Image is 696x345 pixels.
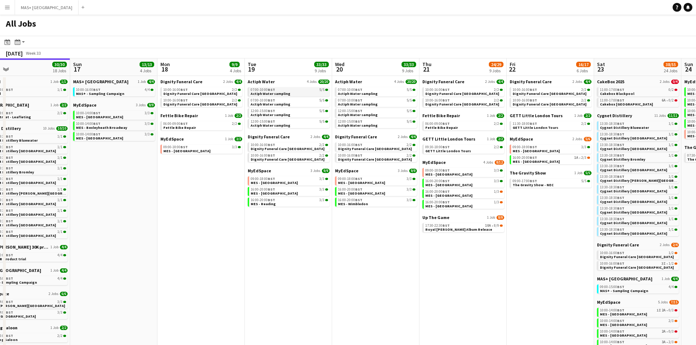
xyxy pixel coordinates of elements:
[425,99,450,102] span: 10:00-16:00
[232,88,237,92] span: 2/2
[180,98,188,103] span: BST
[76,87,153,96] a: 10:00-16:00BST4/4MAS+ - Sampling Campaign
[338,142,415,151] a: 10:00-16:00BST2/2Dignity Funeral Care [GEOGRAPHIC_DATA]
[425,91,499,96] span: Dignity Funeral Care Aberdeen
[76,88,100,92] span: 10:00-16:00
[251,88,275,92] span: 07:00-10:00
[56,126,68,131] span: 10/10
[251,99,275,102] span: 07:00-10:00
[225,137,233,141] span: 1 Job
[180,87,188,92] span: BST
[355,108,362,113] span: BST
[180,145,188,149] span: BST
[617,87,624,92] span: BST
[600,132,677,140] a: 13:30-18:30BST1/1Cygnet Distillery [GEOGRAPHIC_DATA]
[73,79,155,84] a: MAS+ [GEOGRAPHIC_DATA]1 Job4/4
[57,111,62,115] span: 2/2
[163,149,210,153] span: MES - Northfield
[510,79,592,84] a: Dignity Funeral Care2 Jobs4/4
[584,114,592,118] span: 2/2
[510,136,533,142] span: MyEdSpace
[338,102,378,107] span: Actiph Water sampling
[268,119,275,124] span: BST
[235,80,242,84] span: 4/4
[338,87,415,96] a: 07:00-10:00BST5/5Actiph Water sampling
[422,136,504,142] a: GETT Little London Tours1 Job2/2
[248,134,330,168] div: Dignity Funeral Care2 Jobs4/410:00-16:00BST2/2Dignity Funeral Care [GEOGRAPHIC_DATA]10:00-16:00BS...
[530,145,537,149] span: BST
[513,88,537,92] span: 10:00-16:00
[338,112,378,117] span: Actiph Water sampling
[425,122,450,126] span: 06:00-09:00
[251,142,328,151] a: 10:00-16:00BST2/2Dignity Funeral Care [GEOGRAPHIC_DATA]
[163,122,188,126] span: 06:00-09:00
[442,98,450,103] span: BST
[93,121,100,126] span: BST
[319,143,324,147] span: 2/2
[50,80,58,84] span: 1 Job
[530,121,537,126] span: BST
[600,142,677,151] a: 13:30-18:30BST1/1Cygnet Distillery [GEOGRAPHIC_DATA]
[145,88,150,92] span: 4/4
[600,87,677,96] a: 11:00-17:00BST0/2Cakebox Blackpool
[136,103,146,107] span: 3 Jobs
[600,121,677,130] a: 13:30-18:30BST1/1Cygnet Distillery Bluewater
[584,80,592,84] span: 4/4
[600,154,624,157] span: 13:30-18:30
[513,87,590,96] a: 10:00-16:00BST2/2Dignity Funeral Care [GEOGRAPHIC_DATA]
[319,120,324,123] span: 5/5
[600,136,667,141] span: Cygnet Distillery Brighton
[251,87,328,96] a: 07:00-10:00BST5/5Actiph Water sampling
[160,113,242,118] a: Fettle Bike Repair1 Job2/2
[163,102,237,107] span: Dignity Funeral Care Southampton
[669,143,674,147] span: 1/1
[530,87,537,92] span: BST
[163,99,188,102] span: 10:00-16:00
[513,98,590,106] a: 10:00-16:00BST2/2Dignity Funeral Care [GEOGRAPHIC_DATA]
[513,149,560,153] span: MES - Northfield
[338,123,378,128] span: Actiph Water sampling
[248,79,275,84] span: Actiph Water
[513,91,586,96] span: Dignity Funeral Care Aberdeen
[73,102,96,108] span: MyEdSpace
[600,146,667,151] span: Cygnet Distillery Bristol
[57,145,62,149] span: 1/1
[251,108,328,117] a: 12:00-15:00BST5/5Actiph Water sampling
[93,111,100,115] span: BST
[73,79,129,84] span: MAS+ UK
[600,99,677,102] div: •
[406,80,417,84] span: 20/20
[513,99,537,102] span: 10:00-16:00
[251,154,275,157] span: 10:00-16:00
[407,99,412,102] span: 5/5
[497,80,504,84] span: 4/4
[513,155,590,164] a: 16:00-20:00BST1A•2/3MES - [GEOGRAPHIC_DATA]
[335,79,417,134] div: Actiph Water4 Jobs20/2007:00-10:00BST5/5Actiph Water sampling07:00-10:00BST5/5Actiph Water sampli...
[574,114,582,118] span: 1 Job
[425,102,499,107] span: Dignity Funeral Care Southampton
[422,79,464,84] span: Dignity Funeral Care
[425,145,450,149] span: 09:30-18:00
[600,153,677,161] a: 13:30-18:30BST1/1Cygnet Distillery Bromley
[494,99,499,102] span: 2/2
[335,134,377,139] span: Dignity Funeral Care
[251,123,290,128] span: Actiph Water sampling
[573,80,582,84] span: 2 Jobs
[422,136,475,142] span: GETT Little London Tours
[600,88,624,92] span: 11:00-17:00
[584,137,592,141] span: 5/6
[251,157,324,162] span: Dignity Funeral Care Southampton
[597,113,679,242] div: Cygnet Distillery11 Jobs11/1113:30-18:30BST1/1Cygnet Distillery Bluewater13:30-18:30BST1/1Cygnet ...
[76,111,100,115] span: 10:00-14:00
[163,91,237,96] span: Dignity Funeral Care Aberdeen
[76,91,124,96] span: MAS+ - Sampling Campaign
[268,108,275,113] span: BST
[335,134,417,139] a: Dignity Funeral Care2 Jobs4/4
[668,114,679,118] span: 11/11
[57,135,62,138] span: 1/1
[597,79,624,84] span: CakeBox 2025
[617,153,624,158] span: BST
[15,0,79,15] button: MAS+ [GEOGRAPHIC_DATA]
[6,87,13,92] span: BST
[513,102,586,107] span: Dignity Funeral Care Southampton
